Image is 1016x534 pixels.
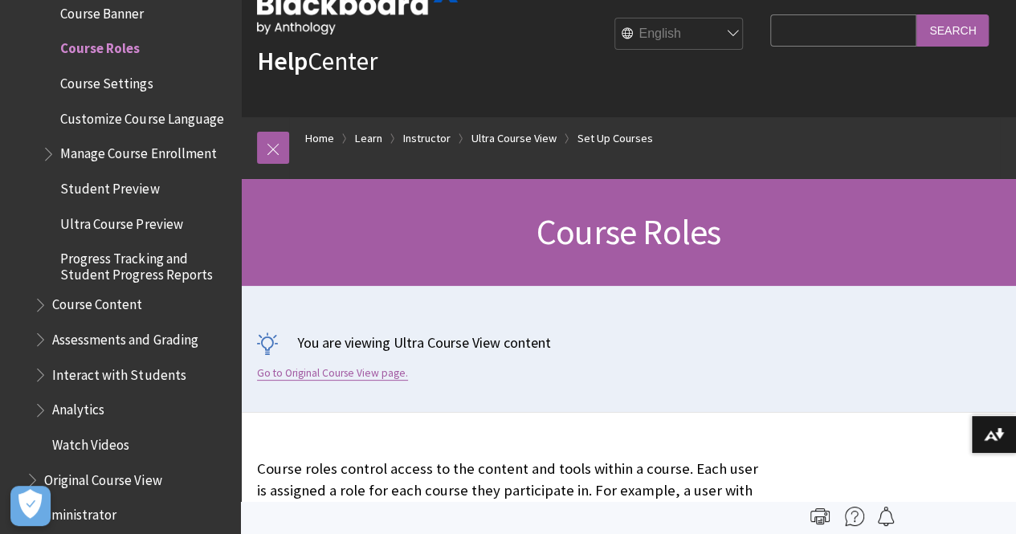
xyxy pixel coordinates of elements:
p: You are viewing Ultra Course View content [257,332,1000,353]
span: Assessments and Grading [52,326,198,348]
img: More help [845,507,864,526]
a: Home [305,128,334,149]
span: Administrator [36,502,116,524]
span: Course Roles [537,210,720,254]
span: Course Roles [60,35,140,57]
span: Course Content [52,291,142,313]
span: Student Preview [60,175,159,197]
a: Set Up Courses [577,128,653,149]
span: Interact with Students [52,361,186,383]
strong: Help [257,45,308,77]
span: Progress Tracking and Student Progress Reports [60,245,230,283]
span: Customize Course Language [60,105,223,127]
a: Ultra Course View [471,128,557,149]
a: Instructor [403,128,451,149]
a: Learn [355,128,382,149]
span: Original Course View [44,467,161,488]
a: Go to Original Course View page. [257,366,408,381]
button: Open Preferences [10,486,51,526]
span: Manage Course Enrollment [60,141,216,162]
span: Analytics [52,397,104,418]
span: Course Settings [60,70,153,92]
input: Search [916,14,989,46]
img: Print [810,507,830,526]
img: Follow this page [876,507,896,526]
select: Site Language Selector [615,18,744,51]
a: HelpCenter [257,45,377,77]
span: Watch Videos [52,431,129,453]
span: Ultra Course Preview [60,210,182,232]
